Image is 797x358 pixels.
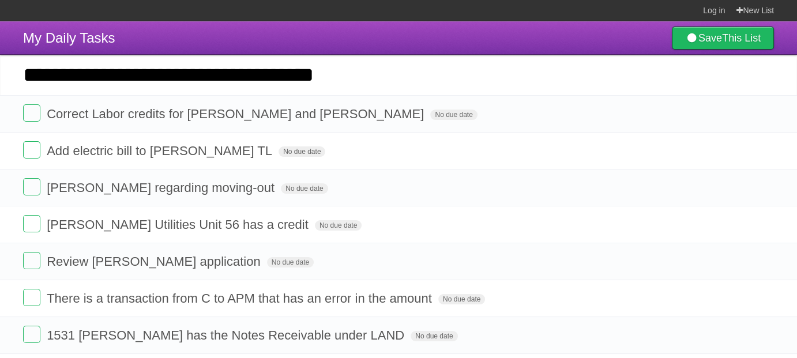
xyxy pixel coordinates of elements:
span: No due date [267,257,314,267]
b: This List [722,32,761,44]
span: Correct Labor credits for [PERSON_NAME] and [PERSON_NAME] [47,107,427,121]
label: Done [23,215,40,232]
span: No due date [438,294,485,304]
label: Done [23,252,40,269]
label: Done [23,326,40,343]
span: Add electric bill to [PERSON_NAME] TL [47,144,275,158]
span: No due date [279,146,325,157]
span: No due date [281,183,328,194]
span: My Daily Tasks [23,30,115,46]
span: Review [PERSON_NAME] application [47,254,263,269]
span: No due date [430,110,477,120]
label: Done [23,289,40,306]
a: SaveThis List [672,27,774,50]
label: Done [23,141,40,159]
span: [PERSON_NAME] regarding moving-out [47,180,277,195]
span: 1531 [PERSON_NAME] has the Notes Receivable under LAND [47,328,407,342]
label: Done [23,104,40,122]
span: [PERSON_NAME] Utilities Unit 56 has a credit [47,217,311,232]
span: No due date [411,331,457,341]
span: There is a transaction from C to APM that has an error in the amount [47,291,435,306]
label: Done [23,178,40,195]
span: No due date [315,220,362,231]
